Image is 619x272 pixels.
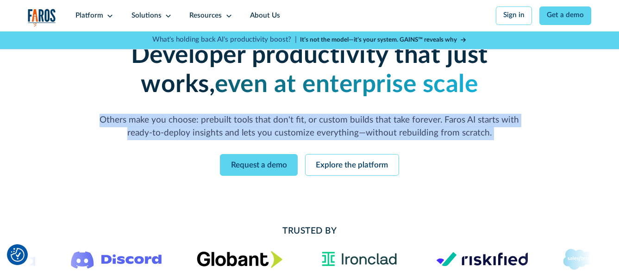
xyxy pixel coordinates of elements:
a: Sign in [496,6,532,25]
a: It’s not the model—it’s your system. GAINS™ reveals why [300,36,467,45]
img: Logo of the communication platform Discord. [71,249,162,269]
a: Request a demo [220,154,298,176]
img: Globant's logo [197,251,282,268]
p: Others make you choose: prebuilt tools that don't fit, or custom builds that take forever. Faros ... [98,114,521,140]
a: Get a demo [539,6,591,25]
a: Explore the platform [305,154,400,176]
a: home [28,9,56,27]
div: Platform [75,11,103,21]
img: Ironclad Logo [318,249,401,270]
h2: Trusted By [98,225,521,238]
div: Solutions [131,11,162,21]
img: Logo of the risk management platform Riskified. [436,252,528,266]
img: Logo of the analytics and reporting company Faros. [28,9,56,27]
strong: It’s not the model—it’s your system. GAINS™ reveals why [300,37,457,43]
p: What's holding back AI's productivity boost? | [152,35,297,45]
button: Cookie Settings [11,248,25,262]
div: Resources [189,11,222,21]
img: Revisit consent button [11,248,25,262]
strong: even at enterprise scale [215,72,478,97]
